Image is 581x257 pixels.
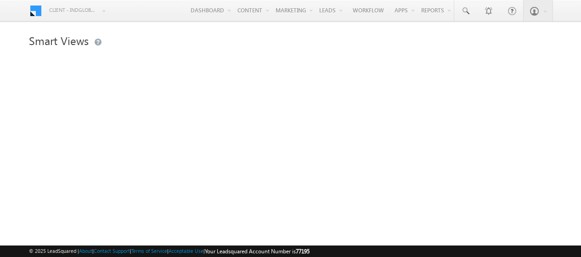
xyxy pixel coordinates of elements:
[296,248,310,255] span: 77195
[169,248,203,254] a: Acceptable Use
[131,248,167,254] a: Terms of Service
[205,248,310,255] span: Your Leadsquared Account Number is
[29,247,310,256] span: © 2025 LeadSquared | | | | |
[94,248,130,254] a: Contact Support
[79,248,92,254] a: About
[29,33,89,48] span: Smart Views
[49,6,97,15] span: Client - indglobal2 (77195)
